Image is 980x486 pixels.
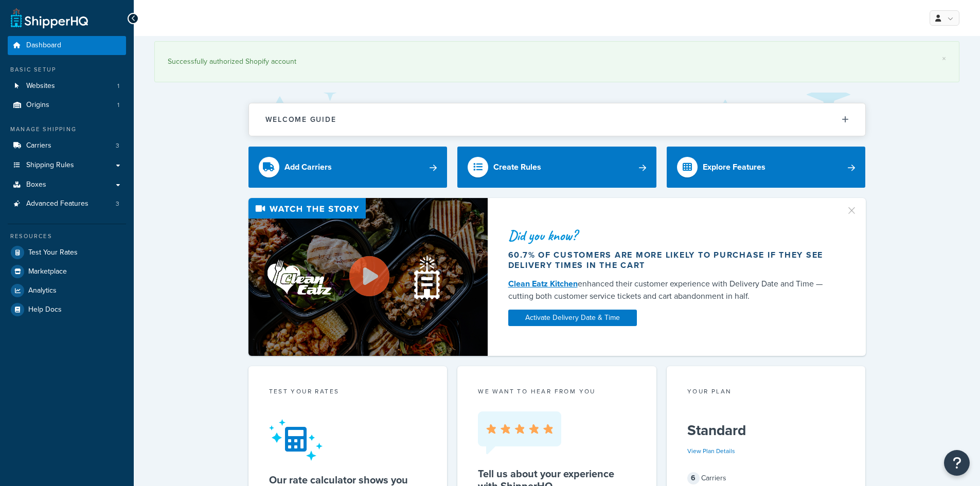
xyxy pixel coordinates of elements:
a: Test Your Rates [8,243,126,262]
span: Analytics [28,286,57,295]
li: Carriers [8,136,126,155]
span: Test Your Rates [28,248,78,257]
a: Shipping Rules [8,156,126,175]
div: Add Carriers [284,160,332,174]
span: Dashboard [26,41,61,50]
h2: Welcome Guide [265,116,336,123]
img: Video thumbnail [248,198,488,356]
div: Did you know? [508,228,833,243]
li: Websites [8,77,126,96]
a: Analytics [8,281,126,300]
span: 3 [116,200,119,208]
span: Advanced Features [26,200,88,208]
a: Advanced Features3 [8,194,126,213]
div: Manage Shipping [8,125,126,134]
div: enhanced their customer experience with Delivery Date and Time — cutting both customer service ti... [508,278,833,302]
li: Origins [8,96,126,115]
a: × [942,55,946,63]
a: Websites1 [8,77,126,96]
span: 1 [117,82,119,91]
span: Carriers [26,141,51,150]
a: Marketplace [8,262,126,281]
li: Advanced Features [8,194,126,213]
a: Boxes [8,175,126,194]
a: View Plan Details [687,446,735,456]
a: Clean Eatz Kitchen [508,278,578,290]
div: Explore Features [703,160,765,174]
a: Activate Delivery Date & Time [508,310,637,326]
a: Explore Features [667,147,866,188]
div: Resources [8,232,126,241]
span: Help Docs [28,305,62,314]
p: we want to hear from you [478,387,636,396]
span: Marketplace [28,267,67,276]
span: 1 [117,101,119,110]
span: 6 [687,472,700,484]
div: Basic Setup [8,65,126,74]
div: Create Rules [493,160,541,174]
h5: Standard [687,422,845,439]
div: 60.7% of customers are more likely to purchase if they see delivery times in the cart [508,250,833,271]
div: Test your rates [269,387,427,399]
span: Shipping Rules [26,161,74,170]
a: Add Carriers [248,147,448,188]
a: Carriers3 [8,136,126,155]
div: Your Plan [687,387,845,399]
div: Successfully authorized Shopify account [168,55,946,69]
span: Websites [26,82,55,91]
div: Carriers [687,471,845,485]
a: Create Rules [457,147,656,188]
a: Dashboard [8,36,126,55]
span: Boxes [26,181,46,189]
button: Open Resource Center [944,450,970,476]
a: Help Docs [8,300,126,319]
span: Origins [26,101,49,110]
span: 3 [116,141,119,150]
a: Origins1 [8,96,126,115]
button: Welcome Guide [249,103,865,136]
